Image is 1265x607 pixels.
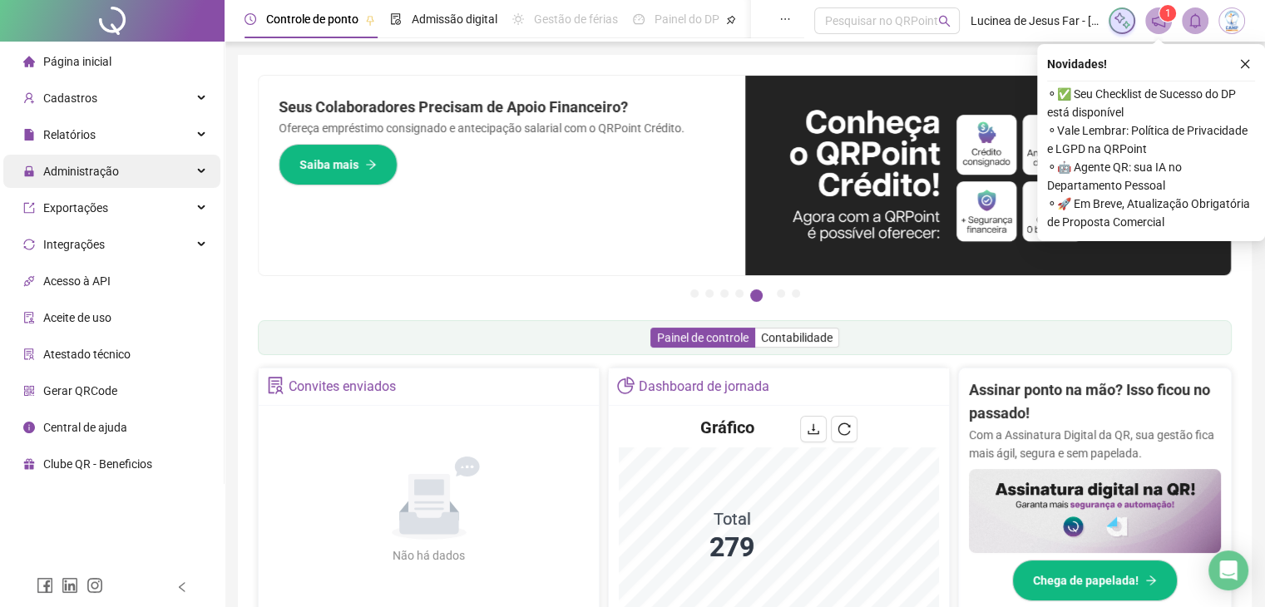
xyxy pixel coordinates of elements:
span: pushpin [365,15,375,25]
span: qrcode [23,385,35,397]
span: Painel do DP [655,12,719,26]
span: Chega de papelada! [1033,571,1139,590]
span: api [23,275,35,287]
button: 5 [750,289,763,302]
span: home [23,56,35,67]
img: banner%2F11e687cd-1386-4cbd-b13b-7bd81425532d.png [745,76,1232,275]
span: book [751,13,763,25]
span: Novidades ! [1047,55,1107,73]
span: sync [23,239,35,250]
span: Exportações [43,201,108,215]
button: 3 [720,289,729,298]
span: Saiba mais [299,155,358,174]
span: Gerar QRCode [43,384,117,397]
span: bell [1188,13,1203,28]
img: sparkle-icon.fc2bf0ac1784a2077858766a79e2daf3.svg [1113,12,1131,30]
h2: Seus Colaboradores Precisam de Apoio Financeiro? [279,96,725,119]
span: solution [23,348,35,360]
span: pushpin [726,15,736,25]
h4: Gráfico [700,416,754,439]
span: notification [1151,13,1166,28]
button: 1 [690,289,699,298]
span: linkedin [62,577,78,594]
span: Admissão digital [412,12,497,26]
span: Lucinea de Jesus Far - [GEOGRAPHIC_DATA] [970,12,1099,30]
span: Integrações [43,238,105,251]
span: download [807,422,820,436]
span: ⚬ Vale Lembrar: Política de Privacidade e LGPD na QRPoint [1047,121,1255,158]
span: left [176,581,188,593]
img: banner%2F02c71560-61a6-44d4-94b9-c8ab97240462.png [969,469,1221,553]
span: sun [512,13,524,25]
span: export [23,202,35,214]
span: ⚬ ✅ Seu Checklist de Sucesso do DP está disponível [1047,85,1255,121]
span: dashboard [633,13,645,25]
span: file [23,129,35,141]
span: solution [267,377,284,394]
span: facebook [37,577,53,594]
button: 2 [705,289,714,298]
sup: 1 [1159,5,1176,22]
p: Ofereça empréstimo consignado e antecipação salarial com o QRPoint Crédito. [279,119,725,137]
div: Convites enviados [289,373,396,401]
div: Open Intercom Messenger [1208,550,1248,590]
span: ⚬ 🚀 Em Breve, Atualização Obrigatória de Proposta Comercial [1047,195,1255,231]
span: arrow-right [365,159,377,170]
h2: Assinar ponto na mão? Isso ficou no passado! [969,378,1221,426]
button: Saiba mais [279,144,398,185]
div: Dashboard de jornada [639,373,769,401]
span: arrow-right [1145,575,1157,586]
span: clock-circle [245,13,256,25]
span: search [938,15,951,27]
span: close [1239,58,1251,70]
span: file-done [390,13,402,25]
span: Página inicial [43,55,111,68]
span: Central de ajuda [43,421,127,434]
button: 7 [792,289,800,298]
button: Chega de papelada! [1012,560,1178,601]
span: user-add [23,92,35,104]
span: Clube QR - Beneficios [43,457,152,471]
span: ellipsis [779,13,791,25]
img: 83834 [1219,8,1244,33]
span: Gestão de férias [534,12,618,26]
span: Relatórios [43,128,96,141]
span: reload [838,422,851,436]
span: Administração [43,165,119,178]
span: instagram [86,577,103,594]
span: Acesso à API [43,274,111,288]
span: ⚬ 🤖 Agente QR: sua IA no Departamento Pessoal [1047,158,1255,195]
p: Com a Assinatura Digital da QR, sua gestão fica mais ágil, segura e sem papelada. [969,426,1221,462]
span: Atestado técnico [43,348,131,361]
span: Aceite de uso [43,311,111,324]
span: gift [23,458,35,470]
span: Controle de ponto [266,12,358,26]
span: pie-chart [617,377,635,394]
button: 4 [735,289,744,298]
span: Contabilidade [761,331,833,344]
div: Não há dados [353,546,506,565]
span: audit [23,312,35,323]
span: Painel de controle [657,331,749,344]
span: 1 [1165,7,1171,19]
span: Cadastros [43,91,97,105]
span: lock [23,165,35,177]
span: info-circle [23,422,35,433]
button: 6 [777,289,785,298]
